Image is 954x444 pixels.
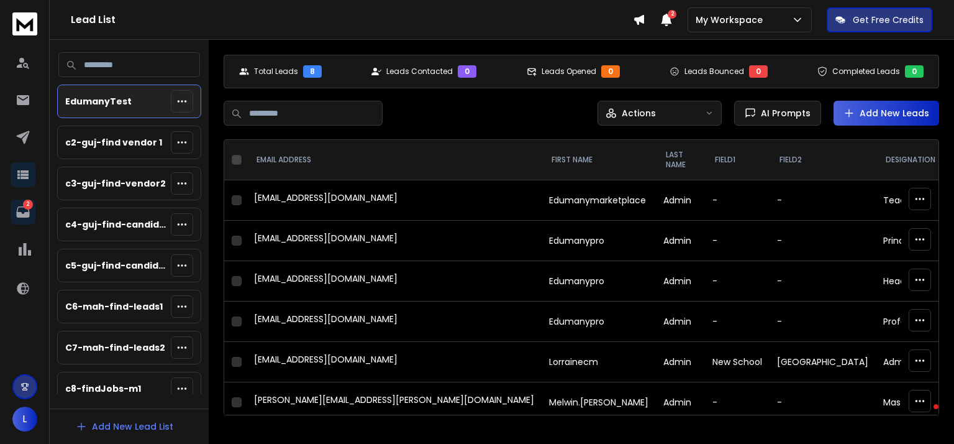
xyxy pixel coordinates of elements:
td: Teacher [876,180,948,221]
div: 0 [601,65,620,78]
button: Add New Lead List [66,414,183,439]
div: [EMAIL_ADDRESS][DOMAIN_NAME] [254,192,534,209]
div: [EMAIL_ADDRESS][DOMAIN_NAME] [254,313,534,330]
span: AI Prompts [756,107,811,119]
td: [GEOGRAPHIC_DATA] [770,342,876,382]
div: [EMAIL_ADDRESS][DOMAIN_NAME] [254,272,534,290]
td: Admin [876,342,948,382]
td: Principal [876,221,948,261]
button: L [12,407,37,432]
td: Admin [656,180,705,221]
td: New School [705,342,770,382]
img: logo [12,12,37,35]
div: [EMAIL_ADDRESS][DOMAIN_NAME] [254,353,534,371]
p: Leads Opened [542,67,596,76]
button: Add New Leads [834,101,939,126]
div: 0 [749,65,768,78]
a: 2 [11,200,35,224]
th: field2 [770,140,876,180]
p: C6-mah-find-leads1 [65,300,163,313]
p: Leads Bounced [684,67,744,76]
td: Admin [656,261,705,302]
td: - [770,261,876,302]
td: - [770,302,876,342]
a: Add New Leads [843,107,929,119]
td: Admin [656,382,705,423]
p: c5-guj-find-candidates2 [65,259,166,272]
div: [EMAIL_ADDRESS][DOMAIN_NAME] [254,232,534,249]
p: c2-guj-find vendor 1 [65,136,162,149]
span: 2 [668,10,676,19]
iframe: Intercom live chat [909,401,938,431]
td: Admin [656,302,705,342]
p: Total Leads [254,67,298,76]
p: 2 [23,200,33,210]
th: designation [876,140,948,180]
td: - [705,382,770,423]
td: Edumanypro [542,302,656,342]
td: Professor [876,302,948,342]
td: - [770,221,876,261]
td: Admin [656,342,705,382]
p: EdumanyTest [65,95,132,108]
p: C7-mah-find-leads2 [65,341,165,354]
p: c3-guj-find-vendor2 [65,177,166,190]
td: Edumanypro [542,221,656,261]
div: 0 [905,65,924,78]
td: Edumanymarketplace [542,180,656,221]
button: AI Prompts [734,101,821,126]
p: c4-guj-find-candidates1 [65,218,166,231]
td: - [705,221,770,261]
p: Get Free Credits [853,14,924,26]
td: Melwin.[PERSON_NAME] [542,382,656,423]
button: Get Free Credits [827,7,932,32]
div: [PERSON_NAME][EMAIL_ADDRESS][PERSON_NAME][DOMAIN_NAME] [254,394,534,411]
p: My Workspace [696,14,768,26]
td: - [770,382,876,423]
td: Admin [656,221,705,261]
div: 8 [303,65,322,78]
th: EMAIL ADDRESS [247,140,542,180]
div: 0 [458,65,476,78]
p: Actions [622,107,656,119]
td: Head Master [876,261,948,302]
p: Completed Leads [832,67,900,76]
th: field1 [705,140,770,180]
td: Edumanypro [542,261,656,302]
p: Leads Contacted [386,67,453,76]
td: - [705,302,770,342]
p: c8-findJobs-m1 [65,382,141,395]
td: - [705,180,770,221]
td: - [770,180,876,221]
h1: Lead List [71,12,633,27]
td: Lorrainecm [542,342,656,382]
th: LAST NAME [656,140,705,180]
td: Master [876,382,948,423]
th: FIRST NAME [542,140,656,180]
td: - [705,261,770,302]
